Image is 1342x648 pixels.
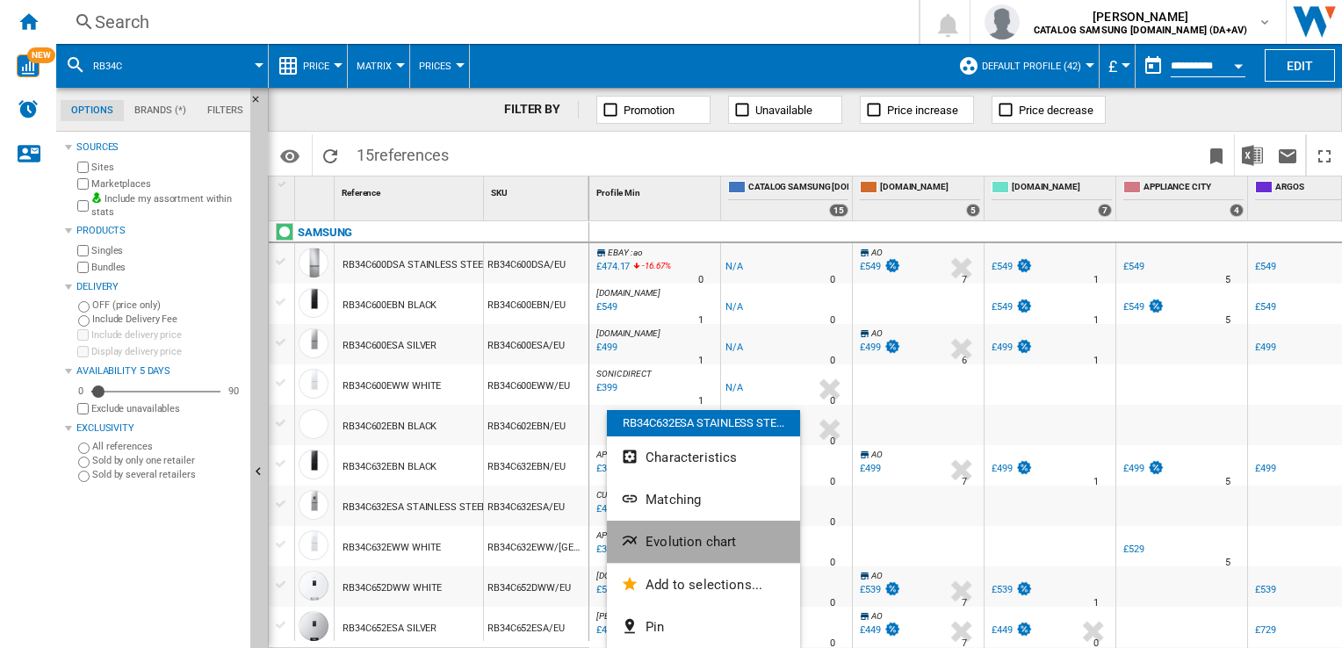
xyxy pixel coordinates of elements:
[646,619,664,635] span: Pin
[646,450,737,465] span: Characteristics
[607,436,800,479] button: Characteristics
[607,606,800,648] button: Pin...
[607,479,800,521] button: Matching
[607,521,800,563] button: Evolution chart
[646,534,736,550] span: Evolution chart
[646,577,762,593] span: Add to selections...
[607,564,800,606] button: Add to selections...
[607,410,800,436] div: RB34C632ESA STAINLESS STE...
[646,492,701,508] span: Matching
